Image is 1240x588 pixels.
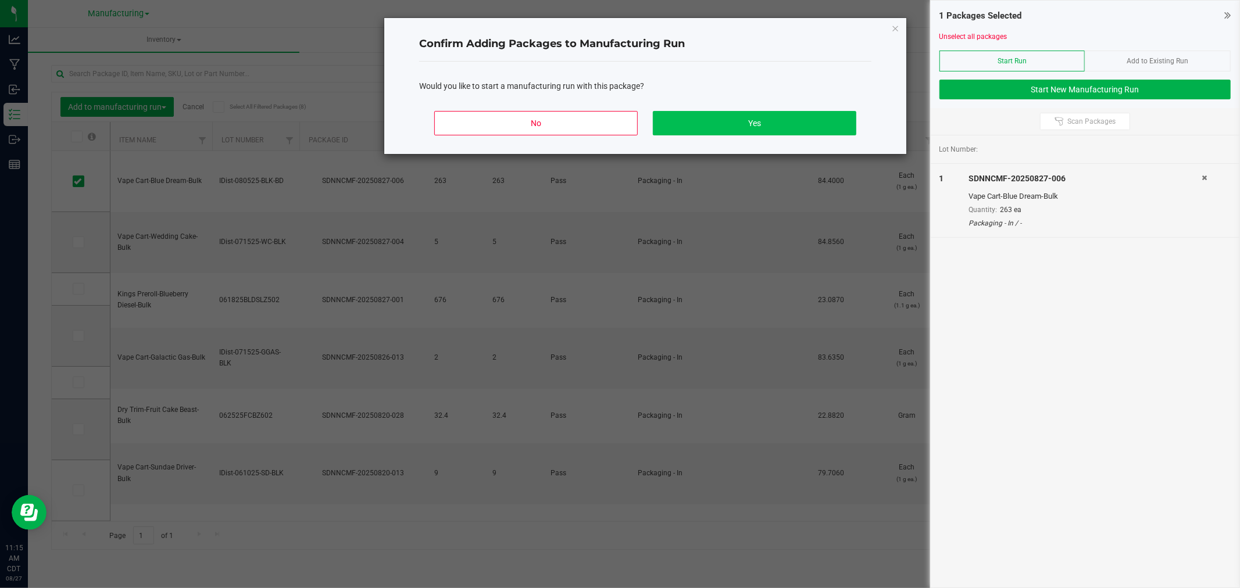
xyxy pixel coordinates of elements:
button: Close [891,21,899,35]
h4: Confirm Adding Packages to Manufacturing Run [419,37,871,52]
div: Would you like to start a manufacturing run with this package? [419,80,871,92]
button: No [434,111,638,135]
button: Yes [653,111,856,135]
iframe: Resource center [12,495,47,530]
